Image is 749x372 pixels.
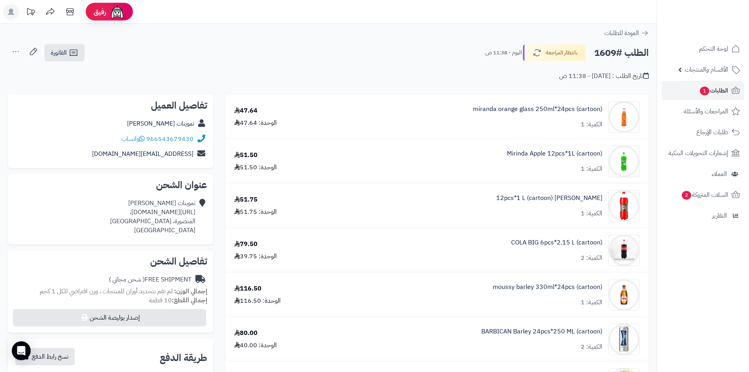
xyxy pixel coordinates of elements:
div: الوحدة: 40.00 [234,341,277,350]
div: 116.50 [234,284,261,293]
h2: طريقة الدفع [160,353,207,363]
h2: تفاصيل الشحن [14,257,207,266]
div: الكمية: 1 [581,165,602,174]
a: إشعارات التحويلات البنكية [662,144,744,163]
div: الكمية: 1 [581,209,602,218]
img: ai-face.png [109,4,125,20]
span: الأقسام والمنتجات [685,64,728,75]
a: واتساب [121,134,145,144]
div: FREE SHIPMENT [109,275,191,284]
a: 966543679430 [146,134,193,144]
span: المراجعات والأسئلة [684,106,728,117]
span: الطلبات [699,85,728,96]
div: الوحدة: 39.75 [234,252,277,261]
h2: تفاصيل العميل [14,101,207,110]
button: إصدار بوليصة الشحن [13,309,206,326]
div: الوحدة: 47.64 [234,118,277,128]
small: 10 قطعة [149,296,207,305]
span: العملاء [712,168,727,180]
span: طلبات الإرجاع [696,127,728,138]
a: BARBICAN Barley 24pcs*250 ML (cartoon) [481,327,602,336]
img: 1747575982-1af27900-8913-4156-a61e-3b4e33df-90x90.jpg [609,146,639,177]
span: رفيق [94,7,106,17]
a: لوحة التحكم [662,39,744,58]
img: 1747639351-liiaLBC4acNBfYxYKsAJ5OjyFnhrru89-90x90.jpg [609,235,639,266]
a: العودة للطلبات [604,28,649,38]
a: تموينات [PERSON_NAME] [127,119,194,128]
img: 1747825999-Screenshot%202025-05-21%20141256-90x90.jpg [609,324,639,355]
span: السلات المتروكة [681,189,728,200]
button: بانتظار المراجعة [523,44,586,61]
span: ( شحن مجاني ) [109,275,145,284]
a: المراجعات والأسئلة [662,102,744,121]
div: 47.64 [234,106,258,115]
div: الوحدة: 116.50 [234,296,281,305]
span: لم تقم بتحديد أوزان للمنتجات ، وزن افتراضي للكل 1 كجم [40,287,173,296]
img: 1747727413-90c0d877-8358-4682-89fa-0117a071-90x90.jpg [609,279,639,311]
span: العودة للطلبات [604,28,639,38]
small: اليوم - 11:38 ص [485,49,522,57]
div: 51.50 [234,151,258,160]
h2: الطلب #1609 [594,45,649,61]
a: العملاء [662,165,744,183]
a: moussy barley 330ml*24pcs (cartoon) [493,283,602,292]
span: نسخ رابط الدفع [32,352,68,361]
div: 80.00 [234,329,258,338]
img: logo-2.png [696,19,742,36]
a: التقارير [662,206,744,225]
strong: إجمالي القطع: [172,296,207,305]
span: 1 [700,87,709,95]
a: السلات المتروكة2 [662,185,744,204]
img: 1747574773-e61c9a19-4e83-4320-9f6a-9483b2a3-90x90.jpg [609,101,639,133]
img: 1747576154-71HSOaQoWcL._AC_SL1500-90x90.jpg [609,190,639,222]
div: Open Intercom Messenger [12,341,31,360]
a: [PERSON_NAME] 12pcs*1 L (cartoon) [496,194,602,203]
h2: عنوان الشحن [14,180,207,190]
div: الكمية: 1 [581,120,602,129]
a: الطلبات1 [662,81,744,100]
a: COLA BIG 6pcs*2.15 L (cartoon) [511,238,602,247]
div: الوحدة: 51.75 [234,207,277,217]
strong: إجمالي الوزن: [174,287,207,296]
a: الفاتورة [44,44,85,61]
a: miranda orange glass 250ml*24pcs (cartoon) [473,105,602,114]
a: [EMAIL_ADDRESS][DOMAIN_NAME] [92,149,193,159]
button: نسخ رابط الدفع [15,348,75,365]
div: الوحدة: 51.50 [234,163,277,172]
div: 51.75 [234,195,258,204]
a: طلبات الإرجاع [662,123,744,142]
div: الكمية: 2 [581,254,602,263]
span: التقارير [712,210,727,221]
div: 79.50 [234,240,258,249]
span: إشعارات التحويلات البنكية [668,148,728,159]
a: تحديثات المنصة [21,4,40,22]
div: الكمية: 2 [581,342,602,352]
div: تموينات [PERSON_NAME] [URL][DOMAIN_NAME]، المنصورة، [GEOGRAPHIC_DATA] [GEOGRAPHIC_DATA] [110,199,195,235]
div: الكمية: 1 [581,298,602,307]
span: لوحة التحكم [699,43,728,54]
span: 2 [682,191,691,200]
a: Mirinda Apple 12pcs*1L (cartoon) [507,149,602,158]
div: تاريخ الطلب : [DATE] - 11:38 ص [559,72,649,81]
span: الفاتورة [51,48,67,57]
